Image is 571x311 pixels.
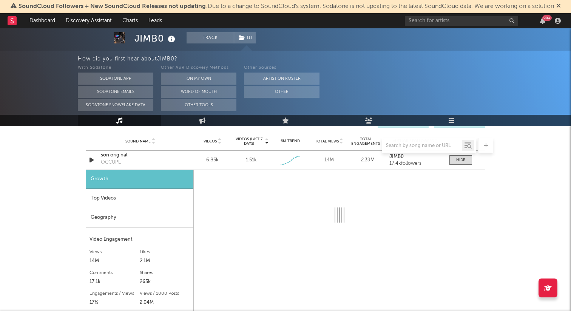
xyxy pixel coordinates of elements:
[234,32,256,43] span: ( 1 )
[140,248,190,257] div: Likes
[542,15,552,21] div: 99 +
[78,86,153,98] button: Sodatone Emails
[350,137,381,146] span: Total Engagements
[90,289,140,298] div: Engagements / Views
[140,277,190,286] div: 265k
[90,235,190,244] div: Video Engagement
[60,13,117,28] a: Discovery Assistant
[161,86,236,98] button: Word Of Mouth
[246,156,257,164] div: 1.51k
[540,18,545,24] button: 99+
[140,268,190,277] div: Shares
[350,156,386,164] div: 2.39M
[187,32,234,43] button: Track
[234,137,264,146] span: Videos (last 7 days)
[244,63,319,73] div: Other Sources
[90,277,140,286] div: 17.1k
[90,257,140,266] div: 14M
[86,170,193,189] div: Growth
[86,189,193,208] div: Top Videos
[195,156,230,164] div: 6.85k
[161,63,236,73] div: Other A&R Discovery Methods
[143,13,167,28] a: Leads
[140,289,190,298] div: Views / 1000 Posts
[389,154,442,159] a: JIMB0
[161,73,236,85] button: On My Own
[234,32,256,43] button: (1)
[556,3,561,9] span: Dismiss
[19,3,554,9] span: : Due to a change to SoundCloud's system, Sodatone is not updating to the latest SoundCloud data....
[78,54,571,63] div: How did you first hear about JIMB0 ?
[244,73,319,85] button: Artist on Roster
[405,16,518,26] input: Search for artists
[140,257,190,266] div: 2.1M
[101,159,121,166] div: OCCUPÉ
[19,3,206,9] span: SoundCloud Followers + New SoundCloud Releases not updating
[86,208,193,227] div: Geography
[117,13,143,28] a: Charts
[78,99,153,111] button: Sodatone Snowflake Data
[78,73,153,85] button: Sodatone App
[78,63,153,73] div: With Sodatone
[134,32,177,45] div: JIMB0
[244,86,319,98] button: Other
[101,152,180,159] a: son original
[312,156,347,164] div: 14M
[389,161,442,166] div: 17.4k followers
[90,248,140,257] div: Views
[90,298,140,307] div: 17%
[90,268,140,277] div: Comments
[161,99,236,111] button: Other Tools
[382,143,462,149] input: Search by song name or URL
[389,154,404,159] strong: JIMB0
[140,298,190,307] div: 2.04M
[24,13,60,28] a: Dashboard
